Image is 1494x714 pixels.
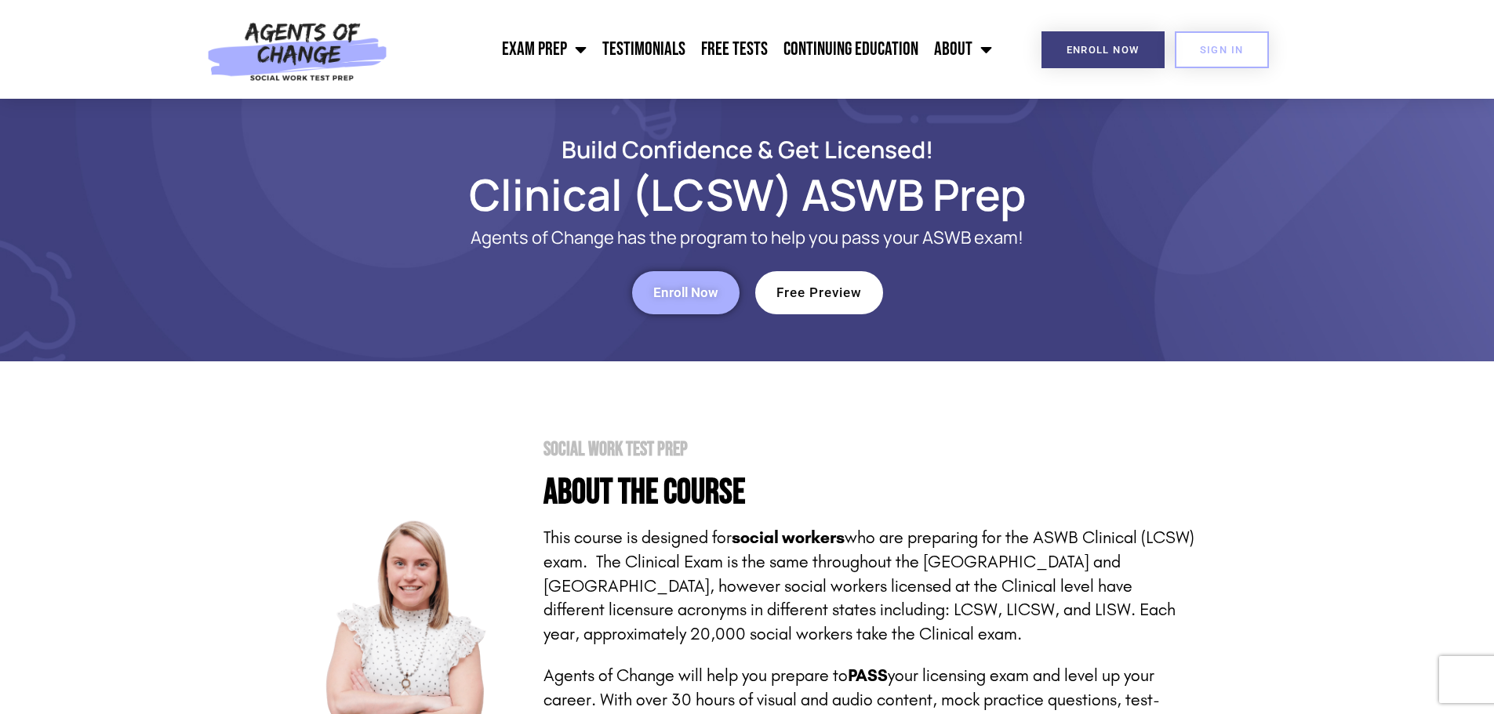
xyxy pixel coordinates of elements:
[396,30,1000,69] nav: Menu
[300,138,1194,161] h2: Build Confidence & Get Licensed!
[653,286,718,299] span: Enroll Now
[1200,45,1244,55] span: SIGN IN
[1175,31,1269,68] a: SIGN IN
[494,30,594,69] a: Exam Prep
[363,228,1132,248] p: Agents of Change has the program to help you pass your ASWB exam!
[848,665,888,686] strong: PASS
[632,271,740,314] a: Enroll Now
[776,286,862,299] span: Free Preview
[1041,31,1165,68] a: Enroll Now
[693,30,776,69] a: Free Tests
[300,176,1194,212] h1: Clinical (LCSW) ASWB Prep
[543,475,1194,510] h4: About the Course
[755,271,883,314] a: Free Preview
[543,440,1194,459] h2: Social Work Test Prep
[543,526,1194,647] p: This course is designed for who are preparing for the ASWB Clinical (LCSW) exam. The Clinical Exa...
[926,30,1000,69] a: About
[776,30,926,69] a: Continuing Education
[732,527,845,548] strong: social workers
[594,30,693,69] a: Testimonials
[1067,45,1140,55] span: Enroll Now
